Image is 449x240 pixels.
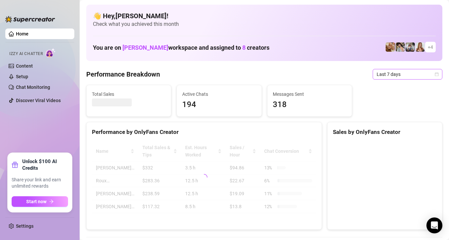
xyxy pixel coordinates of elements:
[122,44,168,51] span: [PERSON_NAME]
[386,42,395,52] img: Roux️‍
[93,11,436,21] h4: 👋 Hey, [PERSON_NAME] !
[45,48,56,58] img: AI Chatter
[12,196,68,207] button: Start nowarrow-right
[12,177,68,190] span: Share your link and earn unlimited rewards
[86,70,160,79] h4: Performance Breakdown
[16,98,61,103] a: Discover Viral Videos
[406,42,415,52] img: ANDREA
[16,63,33,69] a: Content
[9,51,43,57] span: Izzy AI Chatter
[182,90,256,98] span: Active Chats
[5,16,55,23] img: logo-BBDzfeDw.svg
[93,44,269,51] h1: You are on workspace and assigned to creators
[93,21,436,28] span: Check what you achieved this month
[16,31,29,36] a: Home
[273,90,346,98] span: Messages Sent
[435,72,439,76] span: calendar
[16,74,28,79] a: Setup
[16,223,34,229] a: Settings
[16,85,50,90] a: Chat Monitoring
[333,128,437,137] div: Sales by OnlyFans Creator
[415,42,425,52] img: Roux
[49,199,54,204] span: arrow-right
[201,174,207,181] span: loading
[242,44,246,51] span: 8
[22,158,68,171] strong: Unlock $100 AI Credits
[92,128,316,137] div: Performance by OnlyFans Creator
[273,98,346,111] span: 318
[182,98,256,111] span: 194
[12,161,18,168] span: gift
[426,217,442,233] div: Open Intercom Messenger
[396,42,405,52] img: Raven
[92,90,166,98] span: Total Sales
[428,43,433,51] span: + 4
[377,69,438,79] span: Last 7 days
[26,199,46,204] span: Start now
